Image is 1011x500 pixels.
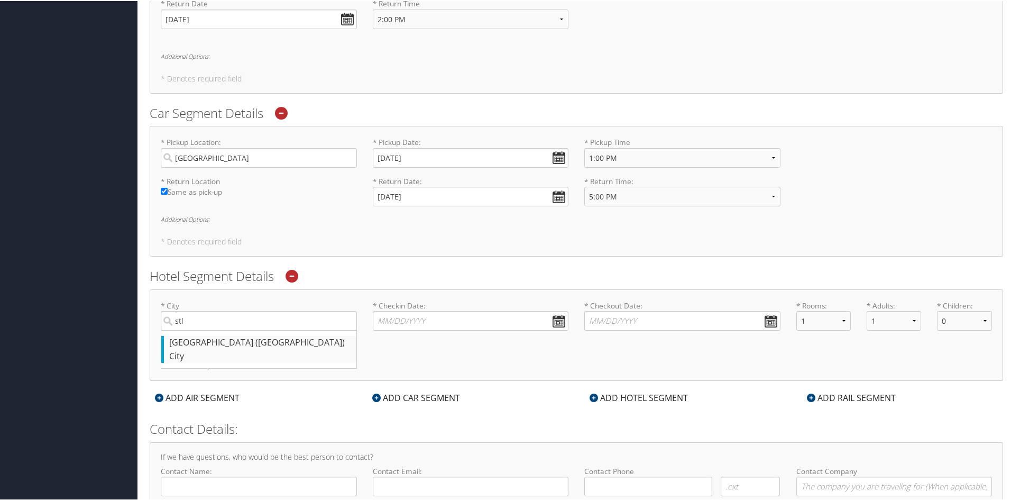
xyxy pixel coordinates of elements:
label: * Return Time: [584,175,780,214]
input: MM/DD/YYYY [161,8,357,28]
h2: Contact Details: [150,419,1003,437]
label: * Pickup Date: [373,136,569,166]
input: * Return Date: [373,186,569,205]
div: ADD RAIL SEGMENT [802,390,901,403]
h5: * Denotes required field [161,237,992,244]
h6: Additional Options: [161,215,992,221]
div: [GEOGRAPHIC_DATA] ([GEOGRAPHIC_DATA]) [169,335,351,349]
select: * Return Time: [584,186,780,205]
label: Contact Email: [373,465,569,495]
h2: Car Segment Details [150,103,1003,121]
div: ADD CAR SEGMENT [367,390,465,403]
h4: If we have questions, who would be the best person to contact? [161,452,992,460]
h2: Hotel Segment Details [150,266,1003,284]
h5: * Denotes required field [161,361,992,369]
label: Contact Phone [584,465,780,476]
label: Contact Company [796,465,992,495]
input: * Checkin Date: [373,310,569,330]
h6: Additional Options: [161,52,992,58]
input: Contact Email: [373,476,569,495]
h6: Additional Options: [161,340,992,346]
label: Contact Name: [161,465,357,495]
input: * Checkout Date: [584,310,780,330]
label: * Checkout Date: [584,299,780,330]
input: Contact Company [796,476,992,495]
label: * Pickup Location: [161,136,357,166]
label: * Children: [937,299,991,310]
input: [GEOGRAPHIC_DATA] ([GEOGRAPHIC_DATA])City [161,310,357,330]
label: * City [161,299,357,330]
div: ADD AIR SEGMENT [150,390,245,403]
label: * Pickup Time [584,136,780,175]
div: ADD HOTEL SEGMENT [584,390,693,403]
div: City [169,349,351,362]
label: * Return Location [161,175,357,186]
h5: * Denotes required field [161,74,992,81]
input: * Pickup Date: [373,147,569,167]
input: Contact Name: [161,476,357,495]
label: * Checkin Date: [373,299,569,330]
label: * Rooms: [796,299,851,310]
label: * Adults: [867,299,921,310]
select: * Pickup Time [584,147,780,167]
input: Same as pick-up [161,187,168,194]
label: * Return Date: [373,175,569,205]
input: .ext [721,476,780,495]
label: Same as pick-up [161,186,357,202]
